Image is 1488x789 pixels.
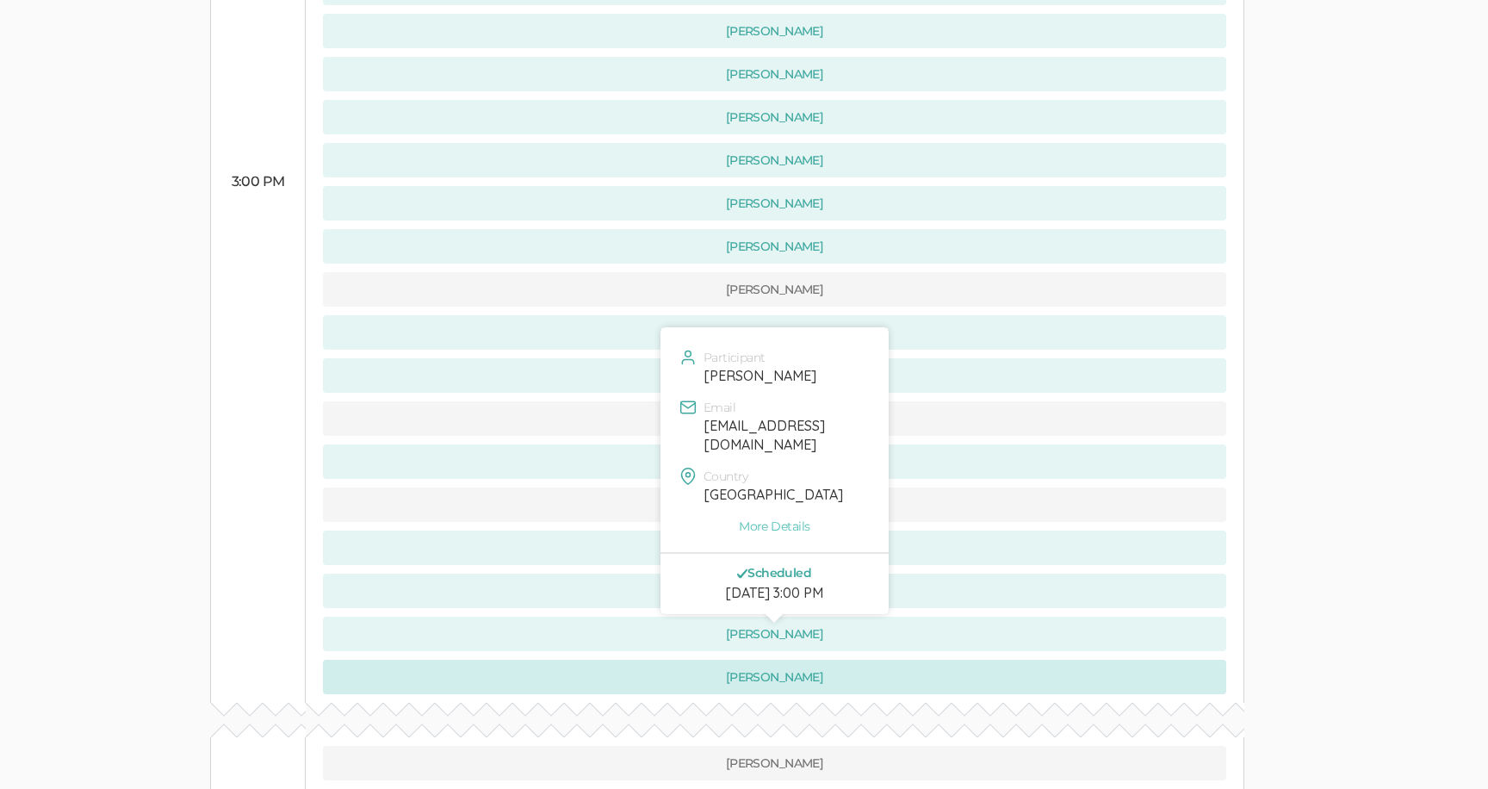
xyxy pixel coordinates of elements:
[323,617,1226,651] button: [PERSON_NAME]
[704,366,867,386] div: [PERSON_NAME]
[323,57,1226,91] button: [PERSON_NAME]
[737,568,747,579] img: check.12x12.green.svg
[323,660,1226,694] button: [PERSON_NAME]
[323,488,1226,522] button: Sky Charity
[323,272,1226,307] button: [PERSON_NAME]
[228,172,288,192] div: 3:00 PM
[323,14,1226,48] button: [PERSON_NAME]
[323,315,1226,350] button: [PERSON_NAME]
[704,416,867,456] div: [EMAIL_ADDRESS][DOMAIN_NAME]
[323,401,1226,436] button: [PERSON_NAME]
[323,531,1226,565] button: [PERSON_NAME]
[323,100,1226,134] button: [PERSON_NAME]
[1402,706,1488,789] iframe: Chat Widget
[323,574,1226,608] button: [PERSON_NAME]
[323,143,1226,177] button: [PERSON_NAME]
[679,399,697,416] img: mail.16x16.green.svg
[323,358,1226,393] button: [PERSON_NAME]
[704,470,748,482] span: Country
[323,229,1226,264] button: [PERSON_NAME]
[704,485,867,505] div: [GEOGRAPHIC_DATA]
[323,186,1226,221] button: [PERSON_NAME]
[673,567,876,579] div: Scheduled
[679,468,697,485] img: mapPin.svg
[673,518,876,535] a: More Details
[704,351,766,363] span: Participant
[323,444,1226,479] button: [PERSON_NAME]
[704,401,735,413] span: Email
[323,746,1226,780] button: [PERSON_NAME]
[679,349,697,366] img: user.svg
[673,583,876,603] div: [DATE] 3:00 PM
